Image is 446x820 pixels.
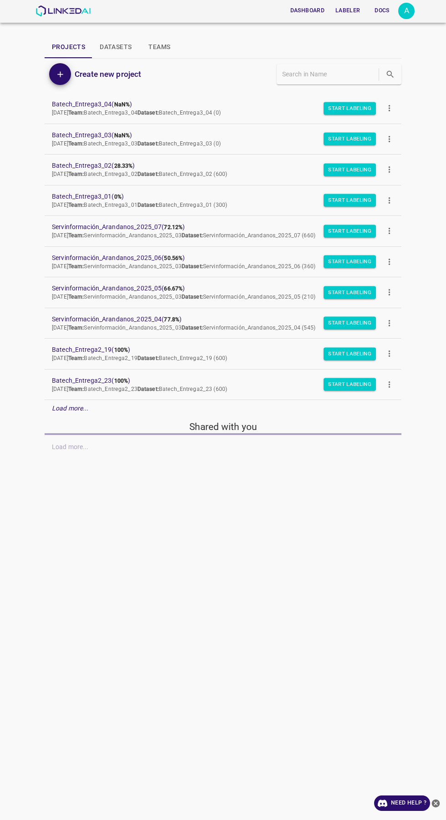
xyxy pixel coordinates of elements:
[114,347,128,353] b: 100%
[324,163,376,176] button: Start Labeling
[92,36,139,58] button: Datasets
[365,1,398,20] a: Docs
[68,232,84,239] b: Team:
[330,1,365,20] a: Labeler
[379,282,400,303] button: more
[45,370,401,400] a: Batech_Entrega2_23(100%)[DATE]Team:Batech_Entrega2_23Dataset:Batech_Entrega2_23 (600)
[379,160,400,180] button: more
[182,294,203,300] b: Dataset:
[379,98,400,119] button: more
[164,285,182,292] b: 66.67%
[367,3,396,18] button: Docs
[398,3,415,19] div: A
[68,202,84,208] b: Team:
[68,171,84,177] b: Team:
[45,93,401,124] a: Batech_Entrega3_04(NaN%)[DATE]Team:Batech_Entrega3_04Dataset:Batech_Entrega3_04 (0)
[45,339,401,369] a: Batech_Entrega2_19(100%)[DATE]Team:Batech_Entrega2_19Dataset:Batech_Entrega2_19 (600)
[45,400,401,417] div: Load more...
[35,5,91,16] img: LinkedAI
[324,378,376,391] button: Start Labeling
[137,140,159,147] b: Dataset:
[137,386,159,392] b: Dataset:
[324,286,376,299] button: Start Labeling
[45,155,401,185] a: Batech_Entrega3_02(28.33%)[DATE]Team:Batech_Entrega3_02Dataset:Batech_Entrega3_02 (600)
[68,386,84,392] b: Team:
[52,386,227,392] span: [DATE] Batech_Entrega2_23 Batech_Entrega2_23 (600)
[49,63,71,85] button: Add
[379,190,400,210] button: more
[114,101,130,108] b: NaN%
[137,202,159,208] b: Dataset:
[52,232,315,239] span: [DATE] Servinformación_Arandanos_2025_03 Servinformación_Arandanos_2025_07 (660)
[379,251,400,272] button: more
[52,355,227,361] span: [DATE] Batech_Entrega2_19 Batech_Entrega2_19 (600)
[114,132,130,139] b: NaN%
[71,68,141,80] a: Create new project
[68,140,84,147] b: Team:
[379,129,400,149] button: more
[45,216,401,246] a: Servinformación_Arandanos_2025_07(72.12%)[DATE]Team:Servinformación_Arandanos_2025_03Dataset:Serv...
[68,110,84,116] b: Team:
[324,194,376,207] button: Start Labeling
[114,378,128,384] b: 100%
[379,313,400,333] button: more
[52,192,380,201] span: Batech_Entrega3_01 ( )
[430,795,441,811] button: close-help
[52,130,380,140] span: Batech_Entrega3_03 ( )
[324,133,376,145] button: Start Labeling
[324,255,376,268] button: Start Labeling
[398,3,415,19] button: Open settings
[324,225,376,237] button: Start Labeling
[379,344,400,364] button: more
[324,317,376,330] button: Start Labeling
[52,140,221,147] span: [DATE] Batech_Entrega3_03 Batech_Entrega3_03 (0)
[137,110,159,116] b: Dataset:
[324,347,376,360] button: Start Labeling
[379,374,400,395] button: more
[182,232,203,239] b: Dataset:
[75,68,141,80] h6: Create new project
[324,102,376,115] button: Start Labeling
[52,263,315,270] span: [DATE] Servinformación_Arandanos_2025_03 Servinformación_Arandanos_2025_06 (360)
[68,294,84,300] b: Team:
[137,171,159,177] b: Dataset:
[52,405,89,412] em: Load more...
[52,161,380,170] span: Batech_Entrega3_02 ( )
[52,100,380,109] span: Batech_Entrega3_04 ( )
[52,284,380,293] span: Servinformación_Arandanos_2025_05 ( )
[52,376,380,385] span: Batech_Entrega2_23 ( )
[52,294,315,300] span: [DATE] Servinformación_Arandanos_2025_03 Servinformación_Arandanos_2025_05 (210)
[381,65,400,84] button: search
[379,221,400,241] button: more
[332,3,364,18] button: Labeler
[287,3,328,18] button: Dashboard
[164,255,182,261] b: 50.56%
[68,355,84,361] b: Team:
[45,124,401,155] a: Batech_Entrega3_03(NaN%)[DATE]Team:Batech_Entrega3_03Dataset:Batech_Entrega3_03 (0)
[139,36,180,58] button: Teams
[45,420,401,433] h5: Shared with you
[52,325,315,331] span: [DATE] Servinformación_Arandanos_2025_03 Servinformación_Arandanos_2025_04 (545)
[52,110,221,116] span: [DATE] Batech_Entrega3_04 Batech_Entrega3_04 (0)
[114,163,133,169] b: 28.33%
[52,345,380,355] span: Batech_Entrega2_19 ( )
[45,277,401,308] a: Servinformación_Arandanos_2025_05(66.67%)[DATE]Team:Servinformación_Arandanos_2025_03Dataset:Serv...
[52,202,227,208] span: [DATE] Batech_Entrega3_01 Batech_Entrega3_01 (300)
[45,247,401,277] a: Servinformación_Arandanos_2025_06(50.56%)[DATE]Team:Servinformación_Arandanos_2025_03Dataset:Serv...
[282,68,377,81] input: Search in Name
[164,224,182,230] b: 72.12%
[374,795,430,811] a: Need Help ?
[68,325,84,331] b: Team:
[137,355,159,361] b: Dataset:
[45,185,401,216] a: Batech_Entrega3_01(0%)[DATE]Team:Batech_Entrega3_01Dataset:Batech_Entrega3_01 (300)
[52,253,380,263] span: Servinformación_Arandanos_2025_06 ( )
[68,263,84,270] b: Team:
[45,308,401,339] a: Servinformación_Arandanos_2025_04(77.8%)[DATE]Team:Servinformación_Arandanos_2025_03Dataset:Servi...
[52,171,227,177] span: [DATE] Batech_Entrega3_02 Batech_Entrega3_02 (600)
[114,194,122,200] b: 0%
[182,325,203,331] b: Dataset:
[285,1,330,20] a: Dashboard
[45,36,92,58] button: Projects
[182,263,203,270] b: Dataset:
